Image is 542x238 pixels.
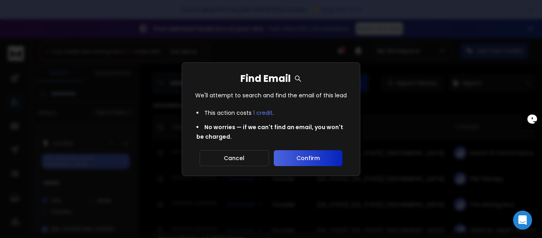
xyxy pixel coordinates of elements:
[274,150,342,166] button: Confirm
[192,106,350,120] li: This action costs .
[253,109,273,117] span: 1 credit
[192,120,350,144] li: No worries — if we can't find an email, you won't be charged.
[513,211,532,230] div: Open Intercom Messenger
[240,72,302,85] h1: Find Email
[195,91,347,99] p: We'll attempt to search and find the email of this lead
[200,150,269,166] button: Cancel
